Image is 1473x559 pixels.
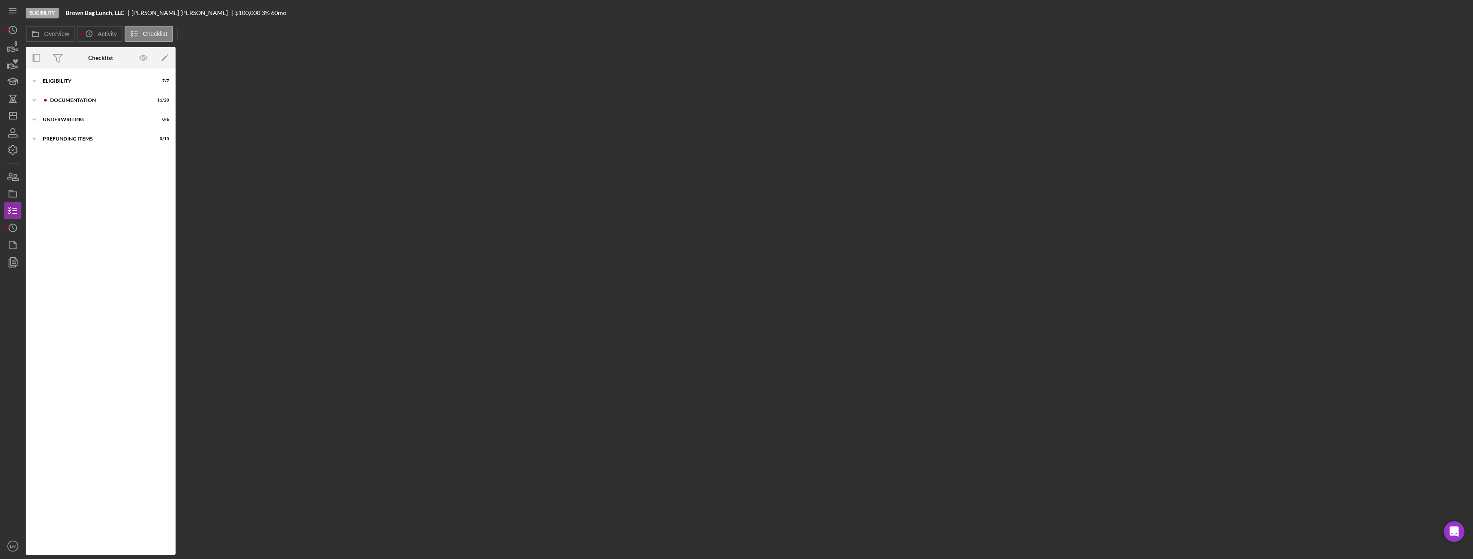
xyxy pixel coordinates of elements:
button: Overview [26,26,75,42]
div: 11 / 20 [154,98,169,103]
b: Brown Bag Lunch, LLC [66,9,124,16]
label: Activity [98,30,116,37]
div: [PERSON_NAME] [PERSON_NAME] [131,9,235,16]
div: Prefunding Items [43,136,148,141]
button: Activity [77,26,122,42]
div: Eligibility [26,8,59,18]
text: LW [10,544,16,549]
div: Eligibility [43,78,148,84]
div: 3 % [262,9,270,16]
span: $100,000 [235,9,260,16]
button: Checklist [125,26,173,42]
div: 0 / 15 [154,136,169,141]
div: 60 mo [271,9,286,16]
div: Underwriting [43,117,148,122]
button: LW [4,538,21,555]
label: Overview [44,30,69,37]
div: 0 / 6 [154,117,169,122]
div: Open Intercom Messenger [1444,521,1464,542]
div: Checklist [88,54,113,61]
div: Documentation [50,98,148,103]
div: 7 / 7 [154,78,169,84]
label: Checklist [143,30,167,37]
